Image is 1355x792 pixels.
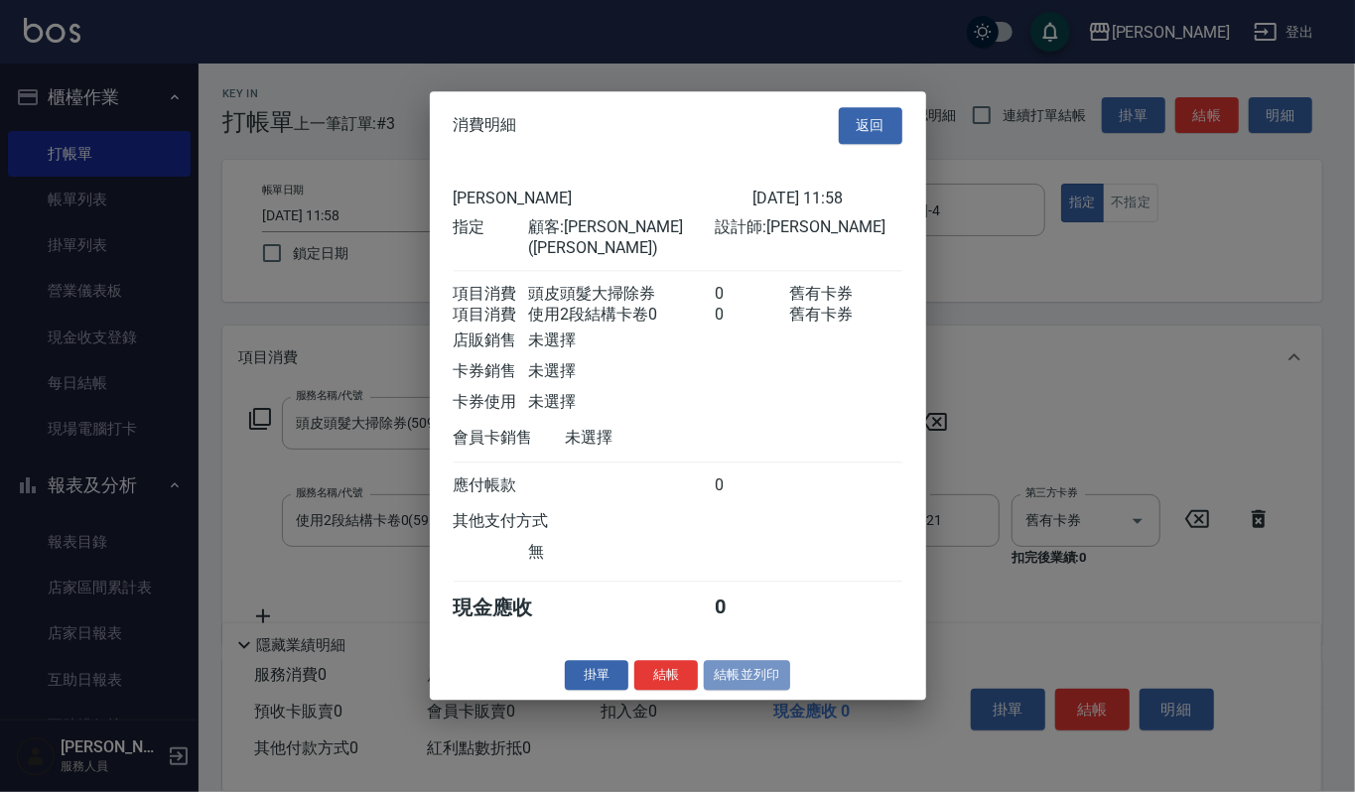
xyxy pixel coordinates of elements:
div: 未選擇 [528,392,715,413]
div: 0 [715,475,789,496]
button: 結帳並列印 [704,660,790,691]
button: 掛單 [565,660,628,691]
div: 指定 [454,217,528,257]
div: 會員卡銷售 [454,428,566,449]
div: 未選擇 [528,361,715,382]
div: 0 [715,594,789,621]
div: 顧客: [PERSON_NAME]([PERSON_NAME]) [528,217,715,257]
div: 0 [715,305,789,326]
div: 其他支付方式 [454,511,604,532]
div: 使用2段結構卡卷0 [528,305,715,326]
div: 頭皮頭髮大掃除券 [528,284,715,305]
div: 舊有卡券 [789,284,901,305]
div: 未選擇 [528,330,715,351]
button: 結帳 [634,660,698,691]
div: 項目消費 [454,284,528,305]
div: 無 [528,542,715,563]
div: 應付帳款 [454,475,528,496]
button: 返回 [839,107,902,144]
div: [DATE] 11:58 [752,189,902,207]
span: 消費明細 [454,116,517,136]
div: 設計師: [PERSON_NAME] [715,217,901,257]
div: 未選擇 [566,428,752,449]
div: 卡券使用 [454,392,528,413]
div: 0 [715,284,789,305]
div: 現金應收 [454,594,566,621]
div: 卡券銷售 [454,361,528,382]
div: 店販銷售 [454,330,528,351]
div: 舊有卡券 [789,305,901,326]
div: [PERSON_NAME] [454,189,752,207]
div: 項目消費 [454,305,528,326]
